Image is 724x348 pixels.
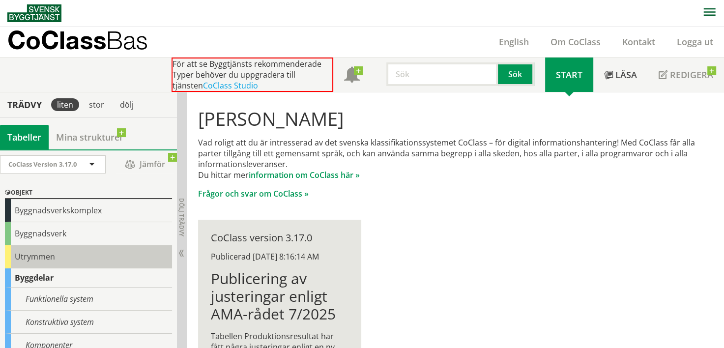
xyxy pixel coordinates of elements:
a: CoClassBas [7,27,169,57]
div: stor [83,98,110,111]
div: Objekt [5,187,172,199]
a: Frågor och svar om CoClass » [198,188,309,199]
input: Sök [386,62,498,86]
button: Sök [498,62,534,86]
h1: [PERSON_NAME] [198,108,713,129]
a: Start [545,58,593,92]
div: CoClass version 3.17.0 [211,232,348,243]
div: liten [51,98,79,111]
span: Start [556,69,582,81]
a: CoClass Studio [203,80,258,91]
a: Logga ut [666,36,724,48]
a: Redigera [648,58,724,92]
a: Läsa [593,58,648,92]
span: Dölj trädvy [177,198,186,236]
span: Redigera [670,69,713,81]
div: Byggdelar [5,268,172,288]
div: Publicerad [DATE] 8:16:14 AM [211,251,348,262]
div: Utrymmen [5,245,172,268]
p: CoClass [7,34,148,46]
a: Mina strukturer [49,125,131,149]
div: Byggnadsverk [5,222,172,245]
a: Kontakt [611,36,666,48]
div: dölj [114,98,140,111]
a: Om CoClass [540,36,611,48]
a: information om CoClass här » [249,170,360,180]
span: Läsa [615,69,637,81]
div: Konstruktiva system [5,311,172,334]
span: Notifikationer [344,68,360,84]
span: CoClass Version 3.17.0 [8,160,77,169]
span: Jämför [116,156,174,173]
div: Funktionella system [5,288,172,311]
div: Byggnadsverkskomplex [5,199,172,222]
img: Svensk Byggtjänst [7,4,61,22]
div: För att se Byggtjänsts rekommenderade Typer behöver du uppgradera till tjänsten [172,58,333,92]
div: Trädvy [2,99,47,110]
p: Vad roligt att du är intresserad av det svenska klassifikationssystemet CoClass – för digital inf... [198,137,713,180]
span: Bas [106,26,148,55]
a: English [488,36,540,48]
h1: Publicering av justeringar enligt AMA-rådet 7/2025 [211,270,348,323]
